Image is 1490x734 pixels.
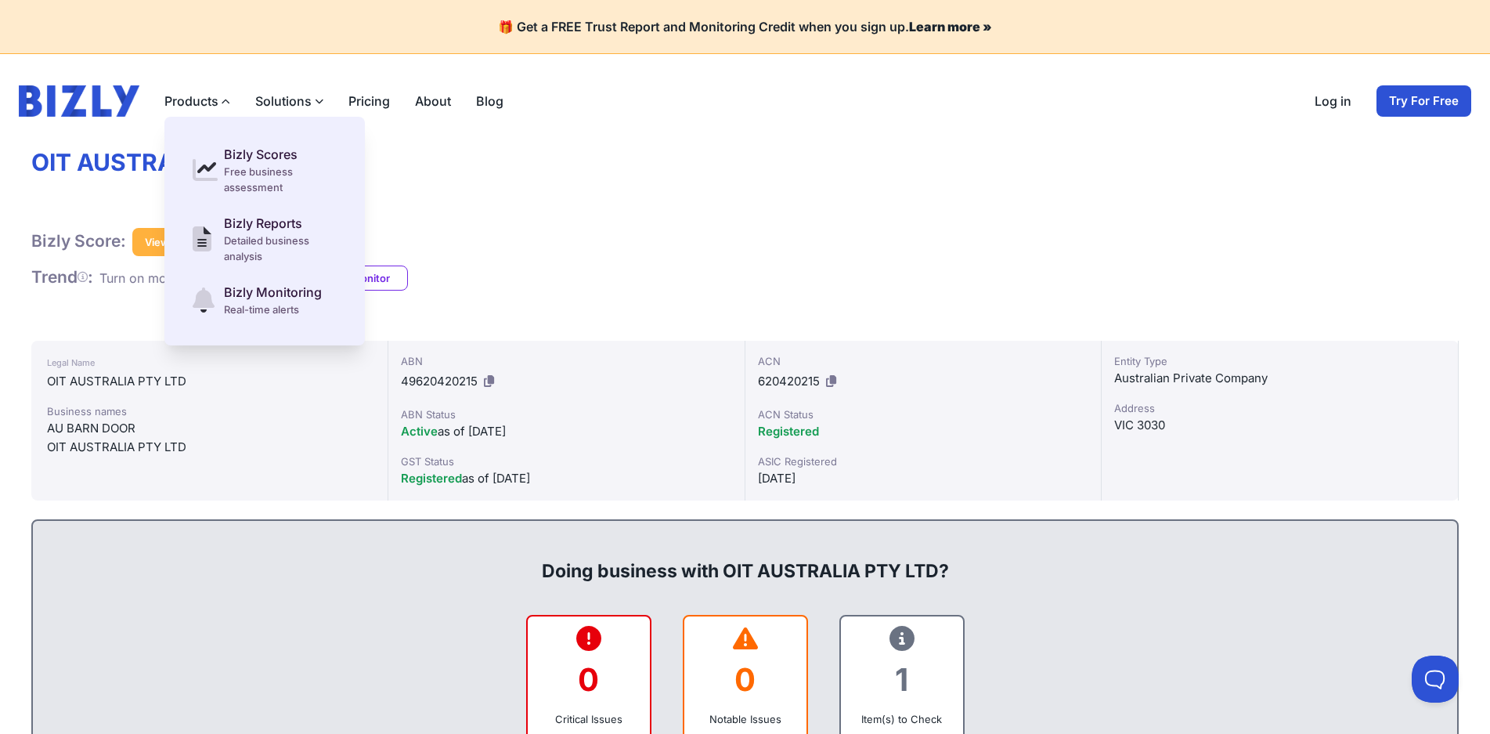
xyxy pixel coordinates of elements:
div: Business names [47,403,372,419]
div: ABN [401,353,732,369]
span: 620420215 [758,374,820,389]
div: 1 [853,648,951,711]
a: Learn more » [909,19,992,34]
span: 49620420215 [401,374,478,389]
a: Bizly Reports Detailed business analysis [183,204,346,273]
a: Bizly Monitoring Real-time alerts [183,273,346,327]
div: Critical Issues [540,711,637,727]
button: Solutions [255,92,323,110]
div: Doing business with OIT AUSTRALIA PTY LTD? [49,533,1441,584]
div: Legal Name [47,353,372,372]
h1: Bizly Score: [31,231,126,251]
div: Turn on monitoring to see trend data. [99,269,319,287]
div: ACN Status [758,407,1089,422]
div: Free business assessment [224,164,337,195]
span: Active [401,424,438,439]
span: Registered [758,424,819,439]
a: Monitor [326,266,408,291]
div: OIT AUSTRALIA PTY LTD [47,438,372,457]
div: 0 [697,648,794,711]
div: VIC 3030 [1114,416,1445,435]
div: as of [DATE] [401,422,732,441]
div: Detailed business analysis [224,233,337,264]
a: About [415,92,451,110]
div: Bizly Reports [224,214,337,233]
button: View Trust Score — It's Free! [132,228,300,256]
div: ASIC Registered [758,454,1089,469]
iframe: Toggle Customer Support [1412,656,1459,703]
div: Notable Issues [697,711,794,727]
h1: OIT AUSTRALIA PTY LTD [31,148,1459,178]
div: [DATE] [758,469,1089,488]
div: Address [1114,400,1445,416]
a: Try For Free [1376,85,1471,117]
div: Bizly Scores [224,145,337,164]
div: AU BARN DOOR [47,419,372,438]
div: Bizly Monitoring [224,283,322,302]
button: Products [164,92,230,110]
h1: Trend : [31,267,93,287]
span: Registered [401,471,462,486]
div: Entity Type [1114,353,1445,369]
a: Bizly Scores Free business assessment [183,136,346,204]
a: Pricing [348,92,390,110]
div: OIT AUSTRALIA PTY LTD [47,372,372,391]
a: Log in [1315,92,1351,110]
h4: 🎁 Get a FREE Trust Report and Monitoring Credit when you sign up. [19,19,1471,34]
div: as of [DATE] [401,469,732,488]
div: Real-time alerts [224,302,322,317]
span: Monitor [352,270,407,286]
div: ACN [758,353,1089,369]
a: Blog [476,92,503,110]
div: 0 [540,648,637,711]
div: Item(s) to Check [853,711,951,727]
div: Australian Private Company [1114,369,1445,388]
div: GST Status [401,454,732,469]
div: ABN Status [401,407,732,422]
